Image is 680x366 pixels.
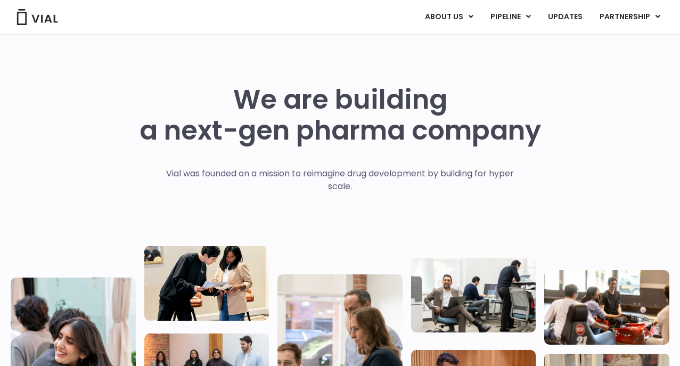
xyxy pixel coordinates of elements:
[140,84,541,146] h1: We are building a next-gen pharma company
[539,8,591,26] a: UPDATES
[411,258,536,332] img: Three people working in an office
[144,246,269,321] img: Two people looking at a paper talking.
[482,8,539,26] a: PIPELINEMenu Toggle
[16,9,59,25] img: Vial Logo
[416,8,481,26] a: ABOUT USMenu Toggle
[544,270,669,345] img: Group of people playing whirlyball
[591,8,669,26] a: PARTNERSHIPMenu Toggle
[155,167,525,193] p: Vial was founded on a mission to reimagine drug development by building for hyper scale.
